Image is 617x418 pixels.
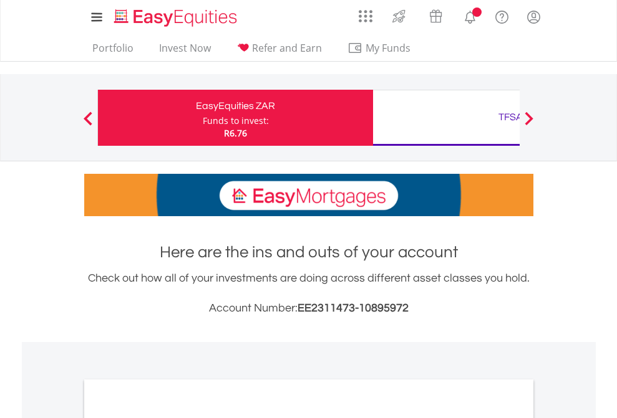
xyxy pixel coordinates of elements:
a: Vouchers [417,3,454,26]
img: thrive-v2.svg [389,6,409,26]
a: Notifications [454,3,486,28]
a: AppsGrid [351,3,381,23]
span: Refer and Earn [252,41,322,55]
a: Portfolio [87,42,138,61]
button: Next [517,118,542,130]
img: grid-menu-icon.svg [359,9,372,23]
a: Invest Now [154,42,216,61]
h1: Here are the ins and outs of your account [84,241,533,264]
img: EasyEquities_Logo.png [112,7,242,28]
img: vouchers-v2.svg [425,6,446,26]
span: R6.76 [224,127,247,139]
div: EasyEquities ZAR [105,97,366,115]
a: Refer and Earn [231,42,327,61]
a: My Profile [518,3,550,31]
span: My Funds [347,40,429,56]
img: EasyMortage Promotion Banner [84,174,533,216]
button: Previous [75,118,100,130]
h3: Account Number: [84,300,533,317]
div: Check out how all of your investments are doing across different asset classes you hold. [84,270,533,317]
a: FAQ's and Support [486,3,518,28]
div: Funds to invest: [203,115,269,127]
span: EE2311473-10895972 [298,302,409,314]
a: Home page [109,3,242,28]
